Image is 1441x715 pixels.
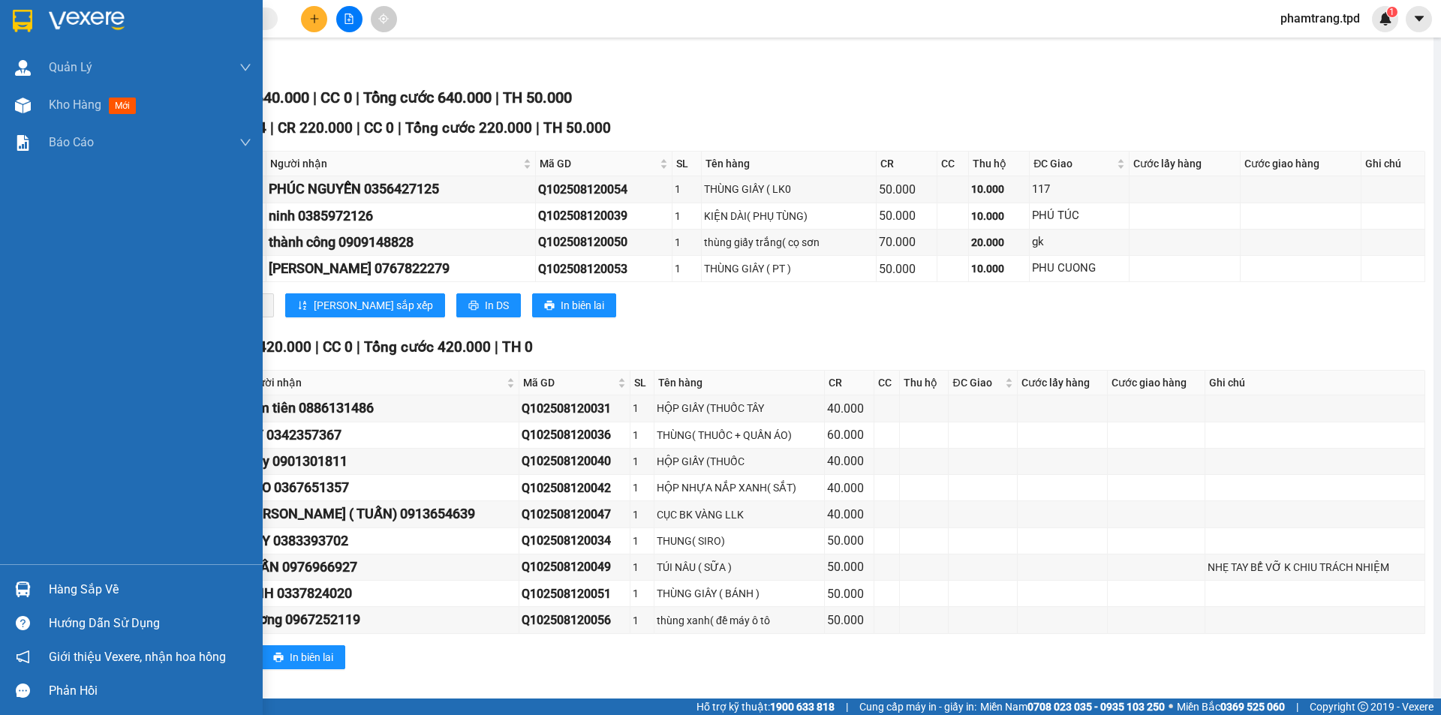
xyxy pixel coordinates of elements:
[969,152,1030,176] th: Thu hộ
[1220,701,1285,713] strong: 0369 525 060
[1032,181,1127,199] div: 117
[336,6,363,32] button: file-add
[971,260,1027,277] div: 10.000
[1296,698,1298,715] span: |
[657,400,822,416] div: HỘP GIẤY (THUỐC TÂY
[363,89,492,107] span: Tổng cước 640.000
[827,425,871,444] div: 60.000
[633,533,651,549] div: 1
[269,258,533,279] div: [PERSON_NAME] 0767822279
[270,119,274,137] span: |
[519,554,630,581] td: Q102508120049
[1169,704,1173,710] span: ⚪️
[356,89,359,107] span: |
[846,698,848,715] span: |
[877,152,937,176] th: CR
[704,181,874,197] div: THÙNG GIẤY ( LK0
[672,152,702,176] th: SL
[879,180,934,199] div: 50.000
[13,10,32,32] img: logo-vxr
[522,611,627,629] div: Q102508120056
[320,89,352,107] span: CC 0
[536,230,672,256] td: Q102508120050
[1268,9,1372,28] span: phamtrang.tpd
[15,135,31,151] img: solution-icon
[502,338,533,356] span: TH 0
[16,650,30,664] span: notification
[633,612,651,629] div: 1
[536,203,672,230] td: Q102508120039
[243,530,516,551] div: HUY 0383393702
[827,505,871,524] div: 40.000
[1032,233,1127,251] div: gk
[971,208,1027,224] div: 10.000
[522,399,627,418] div: Q102508120031
[704,234,874,251] div: thùng giấy trắng( cọ sơn
[519,449,630,475] td: Q102508120040
[971,181,1027,197] div: 10.000
[1018,371,1108,395] th: Cước lấy hàng
[1241,152,1361,176] th: Cước giao hàng
[538,233,669,251] div: Q102508120050
[657,533,822,549] div: THUNG( SIRO)
[522,479,627,497] div: Q102508120042
[874,371,900,395] th: CC
[243,477,516,498] div: HẢO 0367651357
[269,206,533,227] div: ninh 0385972126
[522,584,627,603] div: Q102508120051
[49,578,251,601] div: Hàng sắp về
[544,300,555,312] span: printer
[314,297,433,314] span: [PERSON_NAME] sắp xếp
[633,585,651,602] div: 1
[561,297,604,314] span: In biên lai
[1208,559,1422,575] div: NHẸ TAY BỂ VỠ K CHIU TRÁCH NHIỆM
[243,609,516,630] div: dương 0967252119
[522,531,627,550] div: Q102508120034
[1205,371,1425,395] th: Ghi chú
[243,557,516,578] div: TUẤN 0976966927
[398,119,402,137] span: |
[243,425,516,446] div: MỸ 0342357367
[522,557,627,576] div: Q102508120049
[1033,155,1114,172] span: ĐC Giao
[675,234,699,251] div: 1
[532,293,616,317] button: printerIn biên lai
[1412,12,1426,26] span: caret-down
[980,698,1165,715] span: Miền Nam
[543,119,611,137] span: TH 50.000
[657,612,822,629] div: thùng xanh( đề máy ô tô
[633,506,651,523] div: 1
[827,531,871,550] div: 50.000
[654,371,825,395] th: Tên hàng
[290,649,333,665] span: In biên lai
[1387,7,1397,17] sup: 1
[519,422,630,449] td: Q102508120036
[261,645,345,669] button: printerIn biên lai
[495,338,498,356] span: |
[879,260,934,278] div: 50.000
[696,698,835,715] span: Hỗ trợ kỹ thuật:
[239,137,251,149] span: down
[15,60,31,76] img: warehouse-icon
[1177,698,1285,715] span: Miền Bắc
[49,680,251,702] div: Phản hồi
[633,453,651,470] div: 1
[1361,152,1425,176] th: Ghi chú
[344,14,354,24] span: file-add
[245,374,504,391] span: Người nhận
[273,652,284,664] span: printer
[309,14,320,24] span: plus
[859,698,976,715] span: Cung cấp máy in - giấy in:
[536,256,672,282] td: Q102508120053
[456,293,521,317] button: printerIn DS
[522,452,627,470] div: Q102508120040
[356,119,360,137] span: |
[270,155,520,172] span: Người nhận
[49,98,101,112] span: Kho hàng
[1379,12,1392,26] img: icon-new-feature
[15,581,31,597] img: warehouse-icon
[269,179,533,200] div: PHÚC NGUYỄN 0356427125
[704,260,874,277] div: THÙNG GIÂY ( PT )
[243,451,516,472] div: thủy 0901301811
[49,612,251,635] div: Hướng dẫn sử dụng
